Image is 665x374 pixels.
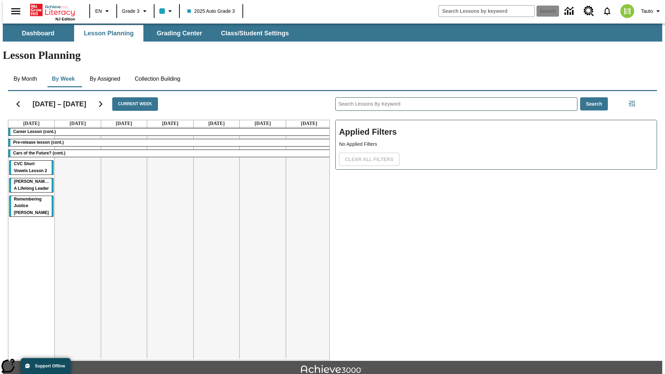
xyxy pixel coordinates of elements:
a: October 15, 2025 [114,120,133,127]
span: Remembering Justice O'Connor [14,197,49,215]
button: Current Week [112,97,158,111]
button: By Week [46,71,81,87]
button: Next [92,95,109,113]
button: Class/Student Settings [215,25,294,42]
div: Pre-release lesson (cont.) [8,139,332,146]
h1: Lesson Planning [3,49,662,62]
button: By Month [8,71,43,87]
span: Support Offline [35,364,65,368]
a: Resource Center, Will open in new tab [579,2,598,20]
button: By Assigned [84,71,126,87]
a: October 19, 2025 [300,120,319,127]
h2: [DATE] – [DATE] [33,100,86,108]
span: Class/Student Settings [221,29,289,37]
input: search field [439,6,534,17]
a: October 18, 2025 [253,120,272,127]
div: CVC Short Vowels Lesson 2 [9,161,54,175]
div: Remembering Justice O'Connor [9,196,54,217]
h2: Applied Filters [339,124,653,141]
a: October 17, 2025 [207,120,226,127]
a: October 16, 2025 [161,120,180,127]
button: Previous [9,95,27,113]
span: Pre-release lesson (cont.) [13,140,64,145]
button: Select a new avatar [616,2,638,20]
button: Dashboard [3,25,73,42]
span: CVC Short Vowels Lesson 2 [14,161,47,173]
button: Grade: Grade 3, Select a grade [119,5,152,17]
button: Open side menu [6,1,26,21]
div: Calendar [2,88,330,360]
span: EN [95,8,102,15]
button: Grading Center [145,25,214,42]
span: Dianne Feinstein: A Lifelong Leader [14,179,50,191]
button: Collection Building [129,71,186,87]
div: Dianne Feinstein: A Lifelong Leader [9,178,54,192]
span: 2025 Auto Grade 3 [187,8,235,15]
div: Home [30,2,75,21]
span: NJ Edition [55,17,75,21]
span: Tauto [641,8,653,15]
input: Search Lessons By Keyword [336,98,577,110]
a: Home [30,3,75,17]
span: Lesson Planning [84,29,134,37]
button: Search [580,97,608,111]
button: Class color is light blue. Change class color [157,5,177,17]
div: Applied Filters [335,120,657,170]
span: Dashboard [22,29,54,37]
a: October 14, 2025 [68,120,87,127]
img: avatar image [620,4,634,18]
div: SubNavbar [3,25,295,42]
button: Profile/Settings [638,5,665,17]
div: Career Lesson (cont.) [8,128,332,135]
div: Cars of the Future? (cont.) [8,150,332,157]
span: Cars of the Future? (cont.) [13,151,65,155]
span: Grading Center [157,29,202,37]
button: Filters Side menu [625,97,639,110]
span: Career Lesson (cont.) [13,129,56,134]
div: SubNavbar [3,24,662,42]
button: Language: EN, Select a language [92,5,114,17]
button: Lesson Planning [74,25,143,42]
div: Search [330,88,657,360]
a: Data Center [560,2,579,21]
button: Support Offline [21,358,71,374]
a: Notifications [598,2,616,20]
p: No Applied Filters [339,141,653,148]
a: October 13, 2025 [22,120,41,127]
span: Grade 3 [122,8,140,15]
